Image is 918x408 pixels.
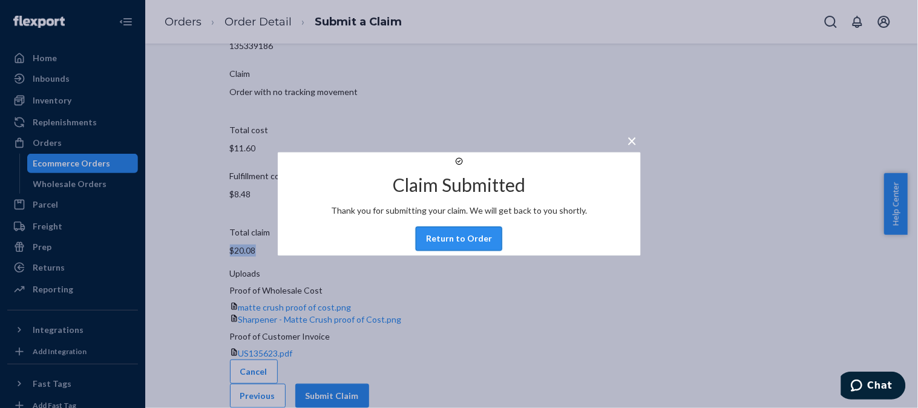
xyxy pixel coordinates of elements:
span: × [628,131,637,151]
p: Thank you for submitting your claim. We will get back to you shortly. [331,205,587,217]
button: Return to Order [416,227,502,251]
h2: Claim Submitted [393,176,525,196]
iframe: Opens a widget where you can chat to one of our agents [841,372,906,402]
